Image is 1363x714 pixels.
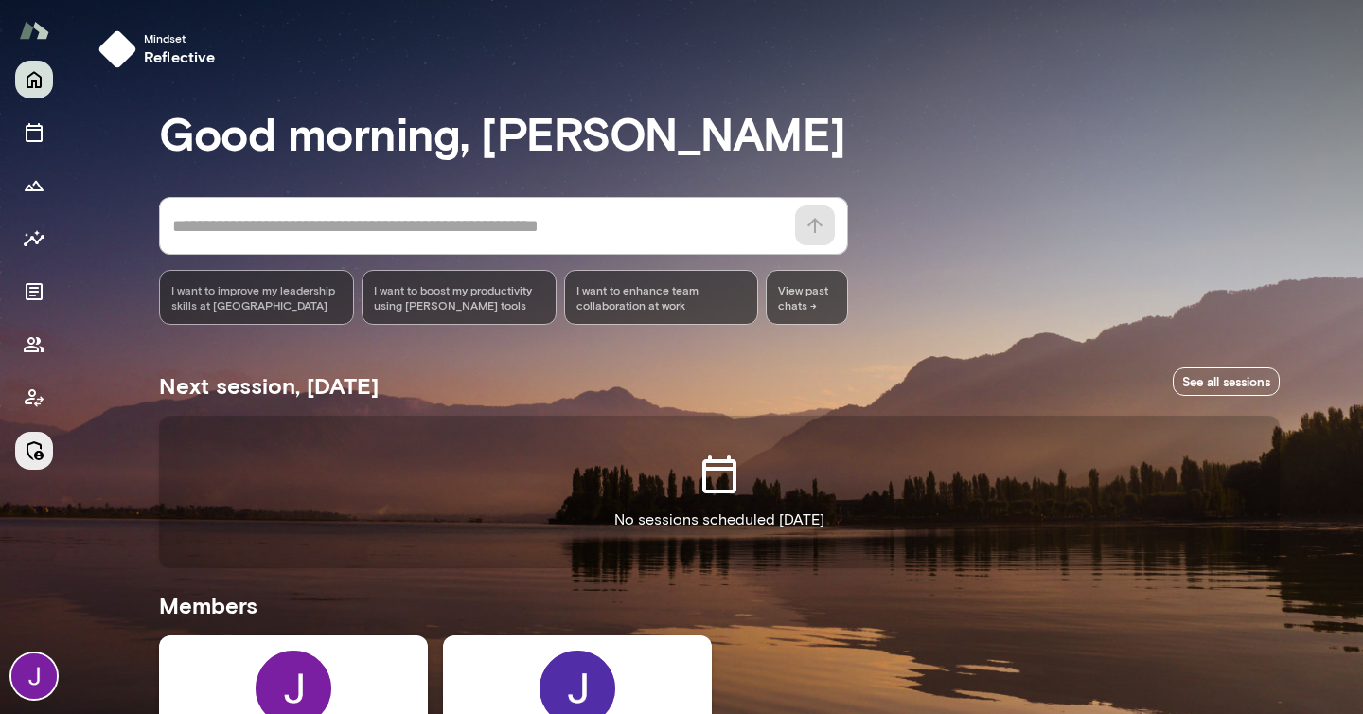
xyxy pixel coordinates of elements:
span: View past chats -> [766,270,848,325]
img: mindset [98,30,136,68]
div: I want to boost my productivity using [PERSON_NAME] tools [362,270,557,325]
button: Insights [15,220,53,258]
button: Mindsetreflective [91,23,231,76]
img: Mento [19,12,49,48]
h3: Good morning, [PERSON_NAME] [159,106,1280,159]
span: I want to boost my productivity using [PERSON_NAME] tools [374,282,544,312]
div: I want to enhance team collaboration at work [564,270,759,325]
button: Client app [15,379,53,417]
span: I want to enhance team collaboration at work [576,282,747,312]
p: No sessions scheduled [DATE] [614,509,824,531]
button: Home [15,61,53,98]
h5: Members [159,590,1280,620]
button: Sessions [15,114,53,152]
span: Mindset [144,30,216,45]
button: Documents [15,273,53,311]
img: Jocelyn Grodin [11,653,57,699]
div: I want to improve my leadership skills at [GEOGRAPHIC_DATA] [159,270,354,325]
button: Manage [15,432,53,470]
h6: reflective [144,45,216,68]
span: I want to improve my leadership skills at [GEOGRAPHIC_DATA] [171,282,342,312]
button: Members [15,326,53,364]
button: Growth Plan [15,167,53,205]
h5: Next session, [DATE] [159,370,379,401]
a: See all sessions [1173,367,1280,397]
